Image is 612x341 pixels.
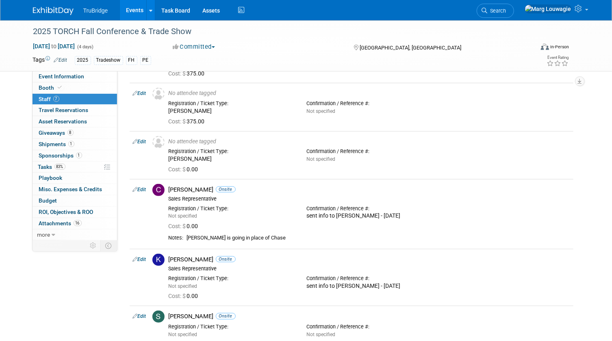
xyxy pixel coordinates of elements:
div: Event Format [490,42,569,54]
div: Notes: [169,235,184,241]
div: No attendee tagged [169,138,570,145]
span: Tasks [38,164,65,170]
span: Not specified [169,283,197,289]
div: [PERSON_NAME] is going in place of Chase [187,235,570,242]
a: Shipments1 [33,139,117,150]
span: 83% [54,164,65,170]
a: Playbook [33,173,117,183]
span: 375.00 [169,118,208,125]
a: Search [477,4,514,18]
a: more [33,229,117,240]
a: Sponsorships1 [33,150,117,161]
span: TruBridge [83,7,108,14]
span: [DATE] [DATE] [33,43,76,50]
span: Onsite [216,256,236,262]
span: Cost: $ [169,223,187,229]
div: Registration / Ticket Type: [169,148,294,155]
span: [GEOGRAPHIC_DATA], [GEOGRAPHIC_DATA] [360,45,461,51]
span: Onsite [216,313,236,319]
div: Sales Representative [169,265,570,272]
span: Staff [39,96,59,102]
span: Cost: $ [169,166,187,173]
span: Event Information [39,73,85,80]
a: Event Information [33,71,117,82]
span: Travel Reservations [39,107,89,113]
span: Not specified [169,213,197,219]
span: Not specified [306,332,335,337]
div: Confirmation / Reference #: [306,205,432,212]
img: K.jpg [152,254,165,266]
div: [PERSON_NAME] [169,155,294,163]
a: Asset Reservations [33,116,117,127]
div: [PERSON_NAME] [169,108,294,115]
div: In-Person [550,44,569,50]
div: Confirmation / Reference #: [306,100,432,107]
img: Unassigned-User-Icon.png [152,88,165,100]
span: Budget [39,197,57,204]
div: Confirmation / Reference #: [306,275,432,282]
div: Confirmation / Reference #: [306,324,432,330]
span: 8 [67,129,74,136]
a: Budget [33,195,117,206]
span: 1 [68,141,74,147]
td: Personalize Event Tab Strip [87,240,101,251]
a: Edit [54,57,67,63]
div: FH [126,56,137,65]
div: Confirmation / Reference #: [306,148,432,155]
a: Attachments16 [33,218,117,229]
a: Edit [133,91,146,96]
span: Misc. Expenses & Credits [39,186,102,192]
div: sent info to [PERSON_NAME] - [DATE] [306,283,432,290]
div: Event Rating [547,56,569,60]
div: [PERSON_NAME] [169,313,570,320]
a: Edit [133,313,146,319]
a: Edit [133,187,146,192]
span: Onsite [216,186,236,192]
a: Edit [133,139,146,145]
span: Giveaways [39,129,74,136]
a: ROI, Objectives & ROO [33,207,117,218]
div: Registration / Ticket Type: [169,100,294,107]
div: Registration / Ticket Type: [169,205,294,212]
div: 2025 [75,56,91,65]
span: Asset Reservations [39,118,87,125]
span: 0.00 [169,293,202,299]
a: Travel Reservations [33,105,117,116]
span: 0.00 [169,166,202,173]
div: Tradeshow [94,56,123,65]
span: Not specified [306,108,335,114]
span: Playbook [39,175,63,181]
i: Booth reservation complete [58,85,62,90]
span: Cost: $ [169,118,187,125]
div: Sales Representative [169,196,570,202]
span: 16 [74,220,82,226]
div: Registration / Ticket Type: [169,275,294,282]
span: to [50,43,58,50]
span: more [37,231,50,238]
img: Marg Louwagie [525,4,572,13]
div: 2025 TORCH Fall Conference & Trade Show [30,24,524,39]
div: PE [140,56,151,65]
span: Not specified [306,156,335,162]
img: Unassigned-User-Icon.png [152,136,165,148]
a: Giveaways8 [33,127,117,138]
img: S.jpg [152,311,165,323]
a: Staff7 [33,94,117,105]
img: C.jpg [152,184,165,196]
img: Format-Inperson.png [541,43,549,50]
a: Booth [33,82,117,93]
span: 1 [76,152,82,158]
td: Tags [33,56,67,65]
span: Booth [39,84,64,91]
span: 0.00 [169,223,202,229]
span: Attachments [39,220,82,227]
span: (4 days) [77,44,94,50]
span: Shipments [39,141,74,147]
div: No attendee tagged [169,90,570,97]
span: Search [488,8,506,14]
img: ExhibitDay [33,7,74,15]
span: 7 [53,96,59,102]
span: Cost: $ [169,70,187,77]
span: ROI, Objectives & ROO [39,209,93,215]
div: [PERSON_NAME] [169,256,570,263]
